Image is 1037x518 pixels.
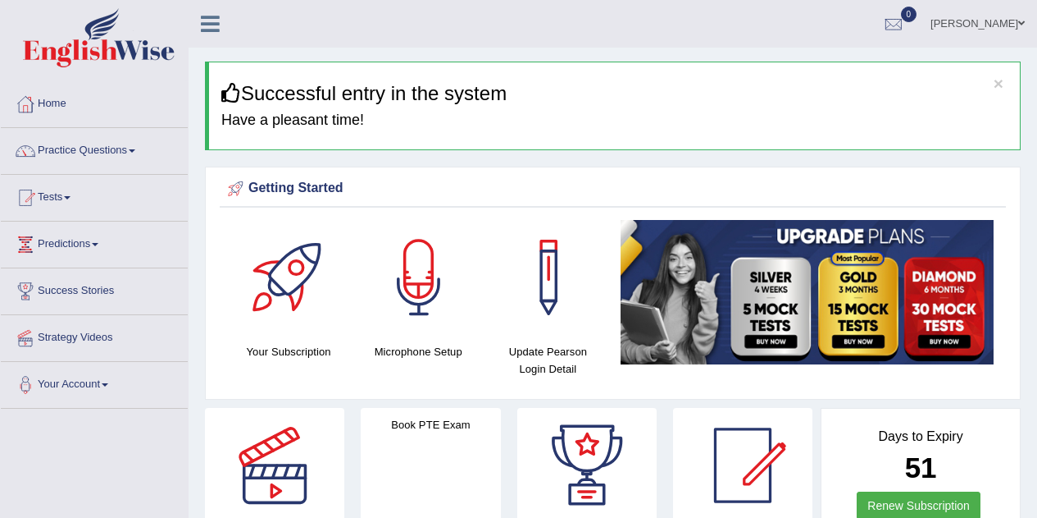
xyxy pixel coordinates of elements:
[491,343,604,378] h4: Update Pearson Login Detail
[994,75,1003,92] button: ×
[1,362,188,403] a: Your Account
[1,315,188,356] a: Strategy Videos
[1,268,188,309] a: Success Stories
[224,176,1002,201] div: Getting Started
[1,128,188,169] a: Practice Questions
[232,343,345,360] h4: Your Subscription
[1,175,188,216] a: Tests
[839,429,1002,444] h4: Days to Expiry
[901,7,917,22] span: 0
[1,81,188,122] a: Home
[1,222,188,263] a: Predictions
[362,343,475,360] h4: Microphone Setup
[221,112,1007,129] h4: Have a pleasant time!
[221,83,1007,104] h3: Successful entry in the system
[361,416,500,433] h4: Book PTE Exam
[905,452,937,484] b: 51
[621,220,994,364] img: small5.jpg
